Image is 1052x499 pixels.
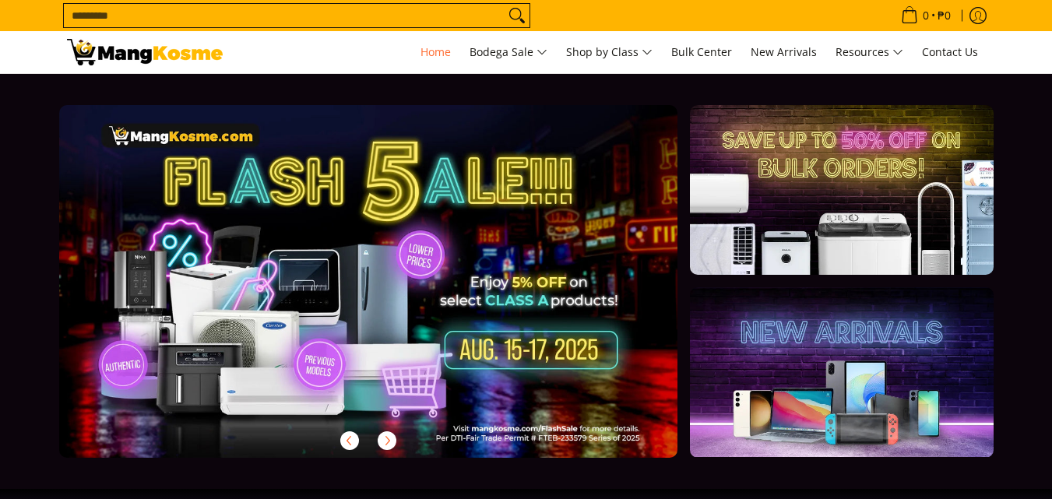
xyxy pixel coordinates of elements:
a: More [59,105,728,483]
span: ₱0 [935,10,953,21]
span: Shop by Class [566,43,653,62]
span: 0 [920,10,931,21]
img: Mang Kosme: Your Home Appliances Warehouse Sale Partner! [67,39,223,65]
a: Bodega Sale [462,31,555,73]
span: Bodega Sale [470,43,547,62]
span: Home [420,44,451,59]
a: Shop by Class [558,31,660,73]
a: Home [413,31,459,73]
nav: Main Menu [238,31,986,73]
button: Previous [332,423,367,458]
span: Resources [836,43,903,62]
button: Search [505,4,530,27]
span: • [896,7,955,24]
span: New Arrivals [751,44,817,59]
a: Contact Us [914,31,986,73]
a: Bulk Center [663,31,740,73]
a: New Arrivals [743,31,825,73]
button: Next [370,423,404,458]
span: Contact Us [922,44,978,59]
span: Bulk Center [671,44,732,59]
a: Resources [828,31,911,73]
